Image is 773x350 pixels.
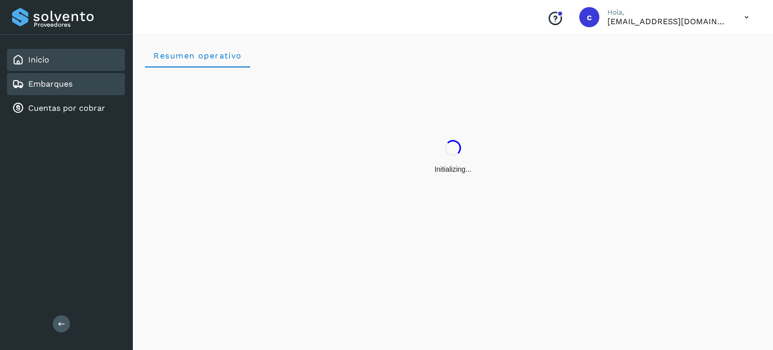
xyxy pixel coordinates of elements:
[153,51,242,60] span: Resumen operativo
[607,8,728,17] p: Hola,
[607,17,728,26] p: cuentasespeciales8_met@castores.com.mx
[28,79,72,89] a: Embarques
[7,97,125,119] div: Cuentas por cobrar
[34,21,121,28] p: Proveedores
[28,103,105,113] a: Cuentas por cobrar
[7,49,125,71] div: Inicio
[7,73,125,95] div: Embarques
[28,55,49,64] a: Inicio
